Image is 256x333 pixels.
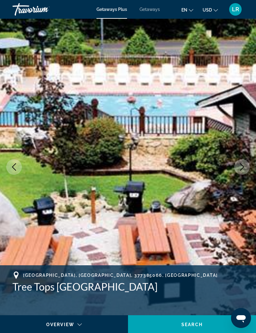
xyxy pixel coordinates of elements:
span: en [181,7,187,12]
h1: Tree Tops [GEOGRAPHIC_DATA] [12,281,244,293]
button: Next image [234,159,250,175]
a: Travorium [12,1,75,17]
span: LR [232,6,239,12]
button: Change currency [203,5,218,14]
button: Change language [181,5,193,14]
span: Search [181,322,203,327]
button: User Menu [227,3,244,16]
a: Getaways [140,7,160,12]
button: Previous image [6,159,22,175]
a: Getaways Plus [96,7,127,12]
iframe: Button to launch messaging window [231,308,251,328]
span: USD [203,7,212,12]
span: [GEOGRAPHIC_DATA], [GEOGRAPHIC_DATA], 377385066, [GEOGRAPHIC_DATA] [23,273,218,278]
